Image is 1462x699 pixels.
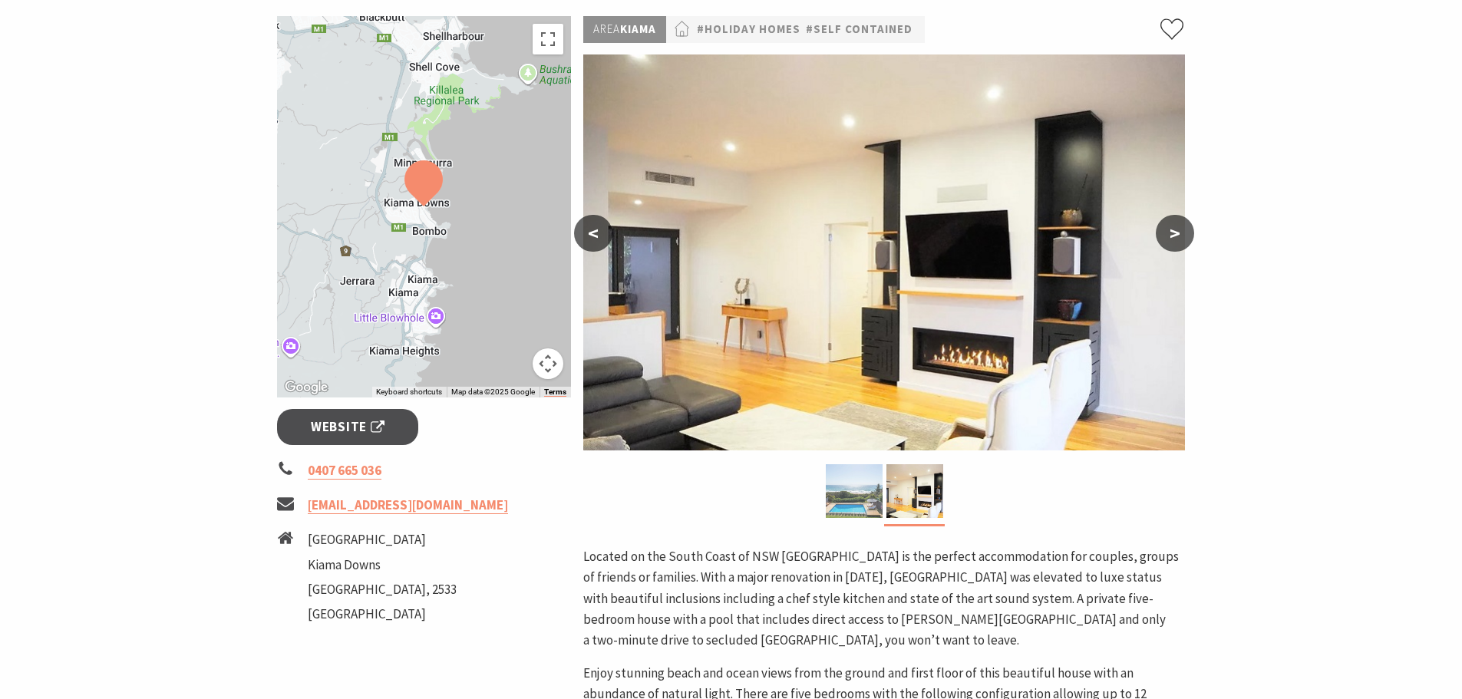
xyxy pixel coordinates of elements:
span: Area [593,21,620,36]
a: #Self Contained [806,20,913,39]
a: #Holiday Homes [697,20,800,39]
button: < [574,215,612,252]
a: [EMAIL_ADDRESS][DOMAIN_NAME] [308,496,508,514]
li: [GEOGRAPHIC_DATA] [308,604,457,625]
span: Located on the South Coast of NSW [GEOGRAPHIC_DATA] is the perfect accommodation for couples, gro... [583,548,1179,648]
span: Map data ©2025 Google [451,387,535,396]
p: Kiama [583,16,666,43]
a: Open this area in Google Maps (opens a new window) [281,378,332,397]
a: Terms (opens in new tab) [544,387,566,397]
li: Kiama Downs [308,555,457,575]
img: Google [281,378,332,397]
button: Keyboard shortcuts [376,387,442,397]
a: 0407 665 036 [308,462,381,480]
a: Website [277,409,419,445]
span: Website [311,417,384,437]
li: [GEOGRAPHIC_DATA], 2533 [308,579,457,600]
button: > [1156,215,1194,252]
button: Toggle fullscreen view [533,24,563,54]
li: [GEOGRAPHIC_DATA] [308,529,457,550]
button: Map camera controls [533,348,563,379]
